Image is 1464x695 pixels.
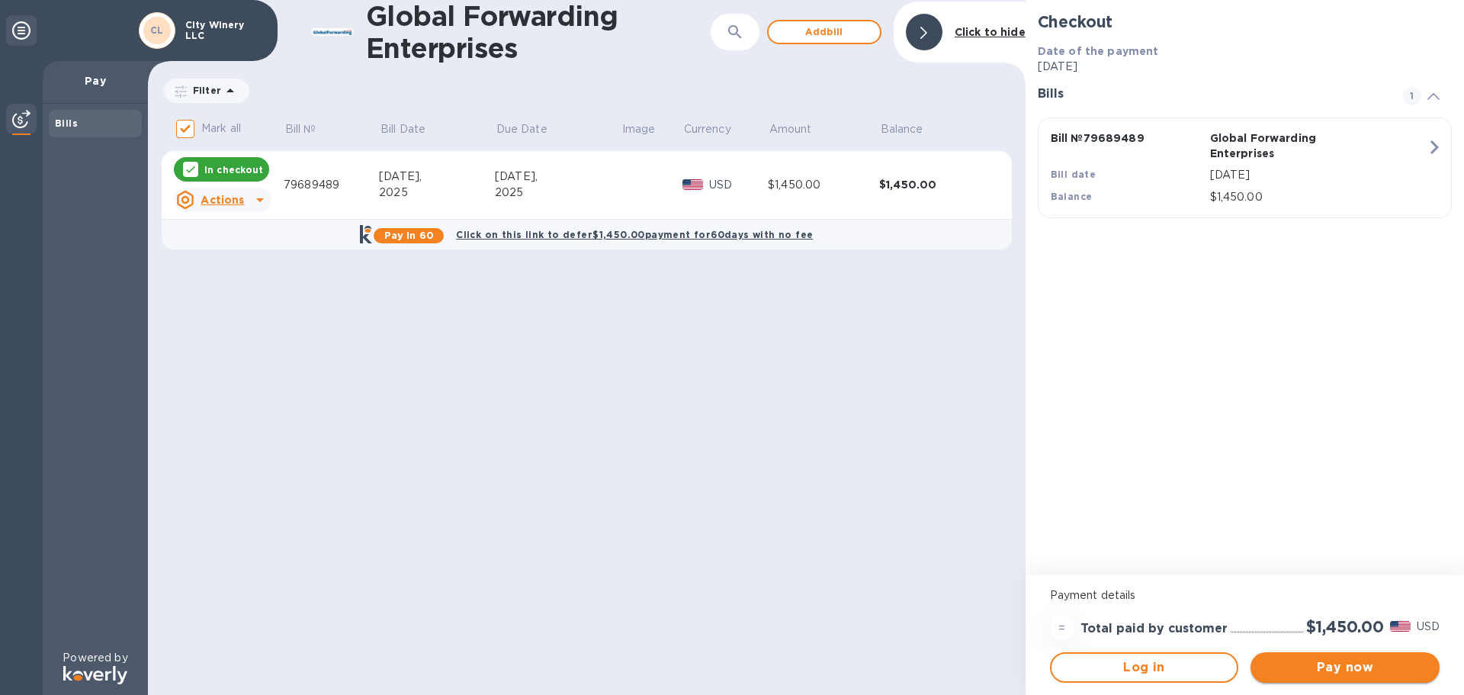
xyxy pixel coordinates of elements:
p: [DATE] [1210,167,1427,183]
p: Mark all [201,121,241,137]
div: 2025 [379,185,495,201]
span: Add bill [781,23,868,41]
p: Global Forwarding Enterprises [1210,130,1363,161]
p: Amount [769,121,812,137]
span: 1 [1403,87,1421,105]
span: Due Date [496,121,567,137]
b: Balance [1051,191,1093,202]
p: City Winery LLC [185,20,262,41]
span: Log in [1064,658,1225,677]
img: USD [682,179,703,190]
p: $1,450.00 [1210,189,1427,205]
button: Log in [1050,652,1239,683]
span: Bill № [285,121,336,137]
p: Currency [684,121,731,137]
div: $1,450.00 [768,177,879,193]
b: Bills [55,117,78,129]
h3: Total paid by customer [1080,622,1228,636]
p: Bill № 79689489 [1051,130,1204,146]
p: USD [1417,619,1440,635]
p: [DATE] [1038,59,1452,75]
div: 79689489 [284,177,379,193]
p: Payment details [1050,587,1440,603]
b: Date of the payment [1038,45,1159,57]
div: $1,450.00 [879,177,990,192]
button: Addbill [767,20,881,44]
button: Pay now [1250,652,1440,683]
p: Balance [881,121,923,137]
b: Pay in 60 [384,230,434,241]
span: Bill Date [380,121,445,137]
b: Bill date [1051,169,1096,180]
div: [DATE], [495,169,621,185]
p: Bill Date [380,121,425,137]
p: Filter [187,84,221,97]
h2: Checkout [1038,12,1452,31]
button: Bill №79689489Global Forwarding EnterprisesBill date[DATE]Balance$1,450.00 [1038,117,1452,218]
p: In checkout [204,163,263,176]
span: Pay now [1263,658,1427,677]
p: Bill № [285,121,316,137]
u: Actions [201,194,244,206]
p: USD [709,177,769,193]
span: Balance [881,121,943,137]
div: [DATE], [379,169,495,185]
b: CL [150,24,164,36]
img: Logo [63,666,127,684]
b: Click on this link to defer $1,450.00 payment for 60 days with no fee [456,229,813,240]
span: Amount [769,121,832,137]
p: Image [622,121,656,137]
p: Powered by [63,650,127,666]
div: 2025 [495,185,621,201]
div: = [1050,616,1074,640]
b: Click to hide [955,26,1026,38]
h2: $1,450.00 [1306,617,1384,636]
p: Pay [55,73,136,88]
p: Due Date [496,121,547,137]
img: USD [1390,621,1411,632]
h3: Bills [1038,87,1385,101]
